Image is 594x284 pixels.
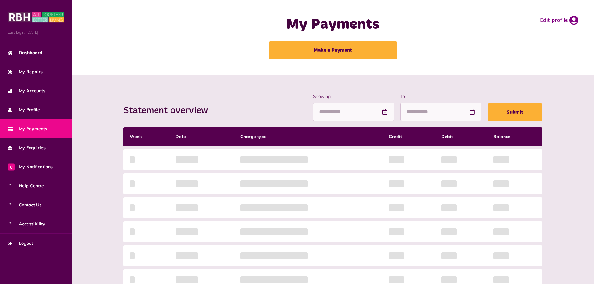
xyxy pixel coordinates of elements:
[8,107,40,113] span: My Profile
[8,164,53,170] span: My Notifications
[8,88,45,94] span: My Accounts
[540,16,578,25] a: Edit profile
[8,163,15,170] span: 0
[269,41,397,59] a: Make a Payment
[8,221,45,227] span: Accessibility
[8,69,43,75] span: My Repairs
[8,30,64,35] span: Last login: [DATE]
[8,145,46,151] span: My Enquiries
[8,183,44,189] span: Help Centre
[209,16,457,34] h1: My Payments
[8,126,47,132] span: My Payments
[8,50,42,56] span: Dashboard
[8,202,41,208] span: Contact Us
[8,240,33,247] span: Logout
[8,11,64,23] img: MyRBH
